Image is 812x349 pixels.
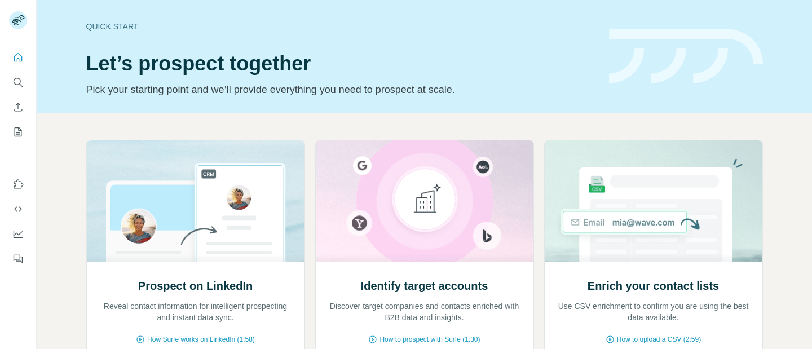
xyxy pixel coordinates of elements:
h2: Identify target accounts [361,278,488,294]
img: Prospect on LinkedIn [86,140,305,262]
img: banner [609,29,763,84]
p: Use CSV enrichment to confirm you are using the best data available. [556,301,751,323]
img: Enrich your contact lists [544,140,763,262]
h2: Prospect on LinkedIn [138,278,253,294]
button: Dashboard [9,224,27,244]
button: Search [9,72,27,92]
button: Use Surfe on LinkedIn [9,174,27,195]
p: Reveal contact information for intelligent prospecting and instant data sync. [98,301,293,323]
span: How Surfe works on LinkedIn (1:58) [147,334,255,344]
p: Pick your starting point and we’ll provide everything you need to prospect at scale. [86,82,595,98]
div: Quick start [86,21,595,32]
button: Feedback [9,249,27,269]
span: How to upload a CSV (2:59) [617,334,701,344]
h2: Enrich your contact lists [588,278,719,294]
button: Use Surfe API [9,199,27,219]
p: Discover target companies and contacts enriched with B2B data and insights. [327,301,522,323]
button: My lists [9,122,27,142]
button: Quick start [9,47,27,68]
img: Identify target accounts [315,140,534,262]
button: Enrich CSV [9,97,27,117]
span: How to prospect with Surfe (1:30) [379,334,480,344]
h1: Let’s prospect together [86,52,595,75]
